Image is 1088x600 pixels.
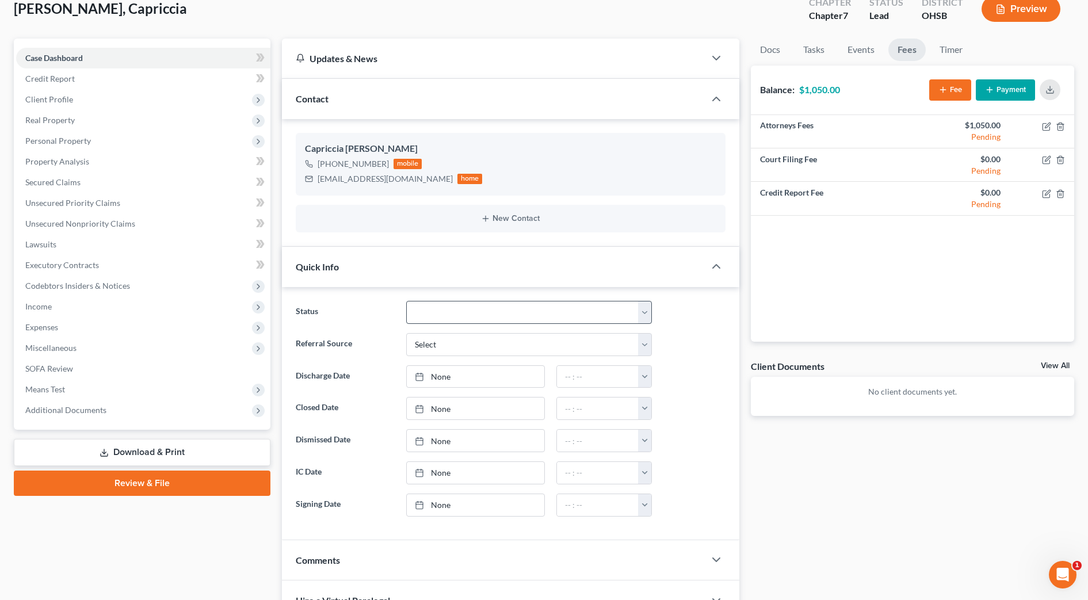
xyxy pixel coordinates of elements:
[318,173,453,185] div: [EMAIL_ADDRESS][DOMAIN_NAME]
[751,39,789,61] a: Docs
[25,384,65,394] span: Means Test
[290,429,400,452] label: Dismissed Date
[751,115,913,148] td: Attorneys Fees
[305,214,716,223] button: New Contact
[976,79,1035,101] button: Payment
[25,364,73,373] span: SOFA Review
[760,84,795,95] strong: Balance:
[922,120,1001,131] div: $1,050.00
[557,398,639,419] input: -- : --
[751,148,913,182] td: Court Filing Fee
[838,39,884,61] a: Events
[869,9,903,22] div: Lead
[305,142,716,156] div: Capriccia [PERSON_NAME]
[760,386,1065,398] p: No client documents yet.
[25,53,83,63] span: Case Dashboard
[16,358,270,379] a: SOFA Review
[290,333,400,356] label: Referral Source
[922,9,963,22] div: OHSB
[290,494,400,517] label: Signing Date
[16,151,270,172] a: Property Analysis
[1072,561,1082,570] span: 1
[25,405,106,415] span: Additional Documents
[1049,561,1076,588] iframe: Intercom live chat
[290,397,400,420] label: Closed Date
[25,94,73,104] span: Client Profile
[25,177,81,187] span: Secured Claims
[922,198,1001,210] div: Pending
[557,494,639,516] input: -- : --
[25,343,77,353] span: Miscellaneous
[930,39,972,61] a: Timer
[557,462,639,484] input: -- : --
[799,84,840,95] strong: $1,050.00
[394,159,422,169] div: mobile
[296,52,691,64] div: Updates & News
[296,555,340,565] span: Comments
[888,39,926,61] a: Fees
[16,234,270,255] a: Lawsuits
[25,260,99,270] span: Executory Contracts
[922,187,1001,198] div: $0.00
[25,219,135,228] span: Unsecured Nonpriority Claims
[25,115,75,125] span: Real Property
[407,398,544,419] a: None
[751,360,824,372] div: Client Documents
[318,158,389,170] div: [PHONE_NUMBER]
[922,165,1001,177] div: Pending
[14,471,270,496] a: Review & File
[25,239,56,249] span: Lawsuits
[296,261,339,272] span: Quick Info
[25,156,89,166] span: Property Analysis
[25,281,130,291] span: Codebtors Insiders & Notices
[457,174,483,184] div: home
[25,74,75,83] span: Credit Report
[290,461,400,484] label: IC Date
[407,494,544,516] a: None
[16,68,270,89] a: Credit Report
[407,430,544,452] a: None
[290,301,400,324] label: Status
[16,213,270,234] a: Unsecured Nonpriority Claims
[296,93,329,104] span: Contact
[843,10,848,21] span: 7
[794,39,834,61] a: Tasks
[922,131,1001,143] div: Pending
[290,365,400,388] label: Discharge Date
[751,182,913,215] td: Credit Report Fee
[16,255,270,276] a: Executory Contracts
[16,172,270,193] a: Secured Claims
[407,462,544,484] a: None
[557,430,639,452] input: -- : --
[25,301,52,311] span: Income
[1041,362,1070,370] a: View All
[16,48,270,68] a: Case Dashboard
[25,198,120,208] span: Unsecured Priority Claims
[16,193,270,213] a: Unsecured Priority Claims
[25,322,58,332] span: Expenses
[922,154,1001,165] div: $0.00
[14,439,270,466] a: Download & Print
[407,366,544,388] a: None
[809,9,851,22] div: Chapter
[557,366,639,388] input: -- : --
[929,79,971,101] button: Fee
[25,136,91,146] span: Personal Property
